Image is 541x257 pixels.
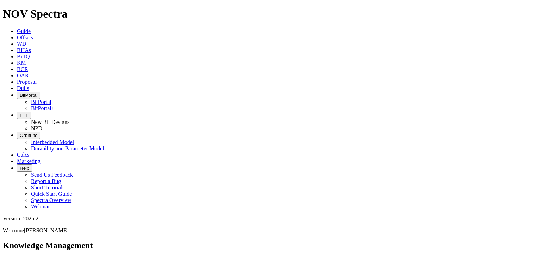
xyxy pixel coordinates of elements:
[17,132,40,139] button: OrbitLite
[20,113,28,118] span: FTT
[17,28,31,34] a: Guide
[17,35,33,40] a: Offsets
[3,227,538,234] p: Welcome
[17,164,32,172] button: Help
[31,203,50,209] a: Webinar
[17,41,26,47] a: WD
[17,73,29,79] a: OAR
[31,172,73,178] a: Send Us Feedback
[17,85,29,91] a: Dulls
[31,145,104,151] a: Durability and Parameter Model
[31,99,51,105] a: BitPortal
[3,215,538,222] div: Version: 2025.2
[20,133,37,138] span: OrbitLite
[17,66,28,72] a: BCR
[3,7,538,20] h1: NOV Spectra
[31,191,72,197] a: Quick Start Guide
[17,152,30,158] a: Calcs
[31,119,69,125] a: New Bit Designs
[31,105,55,111] a: BitPortal+
[17,60,26,66] a: KM
[20,93,37,98] span: BitPortal
[31,197,71,203] a: Spectra Overview
[17,79,37,85] a: Proposal
[24,227,69,233] span: [PERSON_NAME]
[31,184,65,190] a: Short Tutorials
[31,139,74,145] a: Interbedded Model
[31,125,42,131] a: NPD
[17,158,41,164] a: Marketing
[17,92,40,99] button: BitPortal
[3,241,538,250] h2: Knowledge Management
[20,165,29,171] span: Help
[17,112,31,119] button: FTT
[31,178,61,184] a: Report a Bug
[17,54,30,59] a: BitIQ
[17,47,31,53] a: BHAs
